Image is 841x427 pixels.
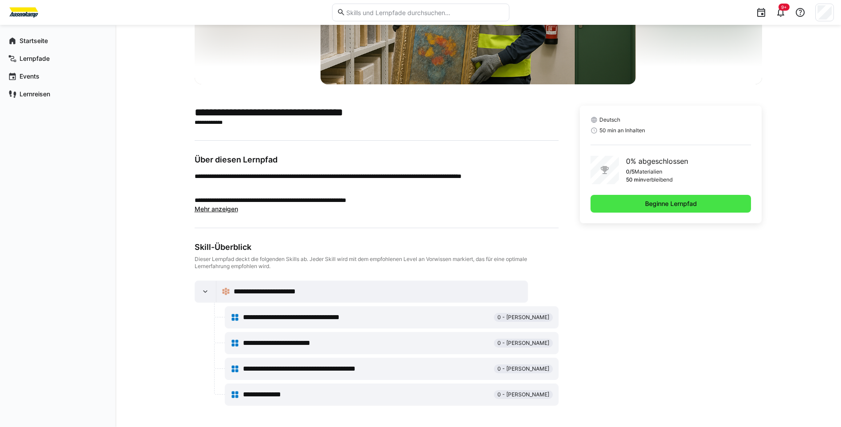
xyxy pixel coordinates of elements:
[195,205,238,213] span: Mehr anzeigen
[195,256,559,270] div: Dieser Lernpfad deckt die folgenden Skills ab. Jeder Skill wird mit dem empfohlenen Level an Vorw...
[345,8,504,16] input: Skills und Lernpfade durchsuchen…
[497,340,549,347] span: 0 - [PERSON_NAME]
[644,199,698,208] span: Beginne Lernpfad
[626,168,634,175] p: 0/5
[497,365,549,372] span: 0 - [PERSON_NAME]
[781,4,787,10] span: 9+
[599,116,620,123] span: Deutsch
[626,156,688,166] p: 0% abgeschlossen
[643,176,673,183] p: verbleibend
[599,127,645,134] span: 50 min an Inhalten
[195,155,559,165] h3: Über diesen Lernpfad
[634,168,662,175] p: Materialien
[497,391,549,398] span: 0 - [PERSON_NAME]
[497,314,549,321] span: 0 - [PERSON_NAME]
[626,176,643,183] p: 50 min
[591,195,751,213] button: Beginne Lernpfad
[195,242,559,252] div: Skill-Überblick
